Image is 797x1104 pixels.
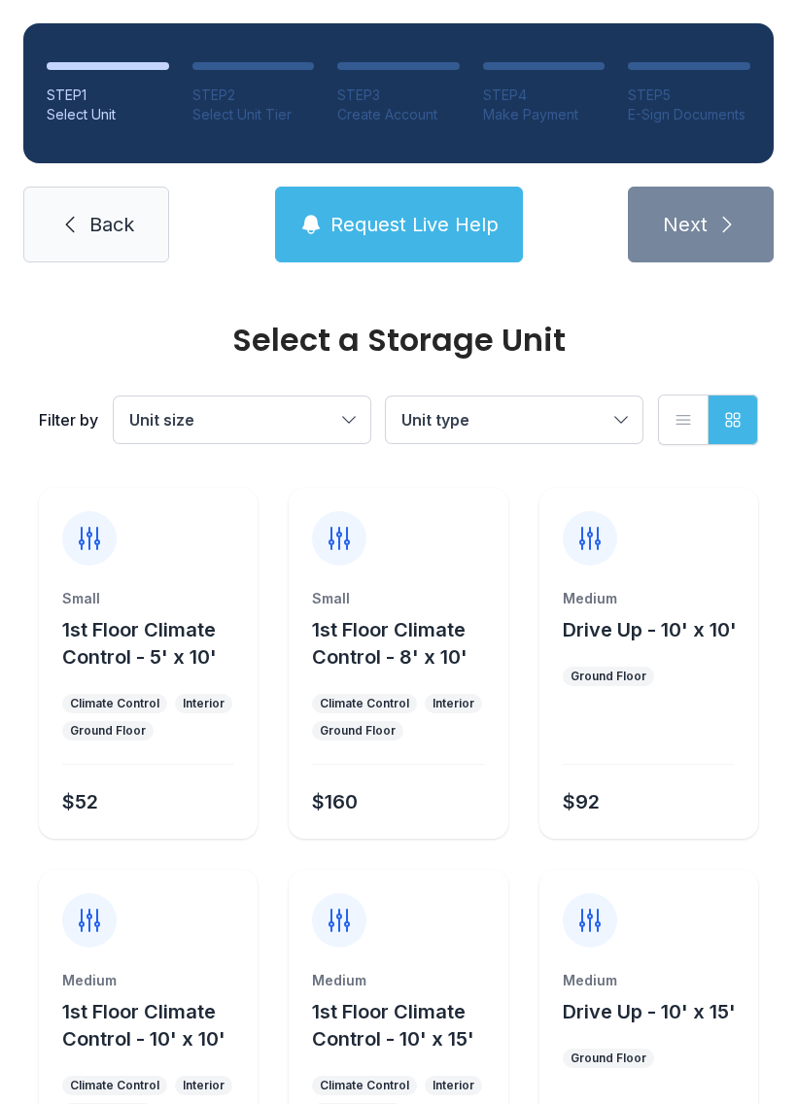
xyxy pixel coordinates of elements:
[192,105,315,124] div: Select Unit Tier
[47,86,169,105] div: STEP 1
[62,618,217,669] span: 1st Floor Climate Control - 5' x 10'
[483,86,606,105] div: STEP 4
[563,618,737,641] span: Drive Up - 10' x 10'
[563,589,735,608] div: Medium
[628,105,750,124] div: E-Sign Documents
[312,616,500,671] button: 1st Floor Climate Control - 8' x 10'
[386,397,642,443] button: Unit type
[312,589,484,608] div: Small
[320,723,396,739] div: Ground Floor
[433,696,474,711] div: Interior
[114,397,370,443] button: Unit size
[183,696,225,711] div: Interior
[563,971,735,990] div: Medium
[563,1000,736,1023] span: Drive Up - 10' x 15'
[312,618,468,669] span: 1st Floor Climate Control - 8' x 10'
[39,325,758,356] div: Select a Storage Unit
[89,211,134,238] span: Back
[628,86,750,105] div: STEP 5
[312,971,484,990] div: Medium
[571,669,646,684] div: Ground Floor
[70,1078,159,1093] div: Climate Control
[62,788,98,815] div: $52
[70,696,159,711] div: Climate Control
[433,1078,474,1093] div: Interior
[337,105,460,124] div: Create Account
[62,589,234,608] div: Small
[571,1051,646,1066] div: Ground Floor
[39,408,98,431] div: Filter by
[70,723,146,739] div: Ground Floor
[563,788,600,815] div: $92
[62,616,250,671] button: 1st Floor Climate Control - 5' x 10'
[312,1000,474,1051] span: 1st Floor Climate Control - 10' x 15'
[483,105,606,124] div: Make Payment
[47,105,169,124] div: Select Unit
[330,211,499,238] span: Request Live Help
[62,971,234,990] div: Medium
[62,1000,225,1051] span: 1st Floor Climate Control - 10' x 10'
[192,86,315,105] div: STEP 2
[663,211,708,238] span: Next
[401,410,469,430] span: Unit type
[312,788,358,815] div: $160
[129,410,194,430] span: Unit size
[183,1078,225,1093] div: Interior
[563,998,736,1025] button: Drive Up - 10' x 15'
[320,696,409,711] div: Climate Control
[62,998,250,1052] button: 1st Floor Climate Control - 10' x 10'
[320,1078,409,1093] div: Climate Control
[312,998,500,1052] button: 1st Floor Climate Control - 10' x 15'
[563,616,737,643] button: Drive Up - 10' x 10'
[337,86,460,105] div: STEP 3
